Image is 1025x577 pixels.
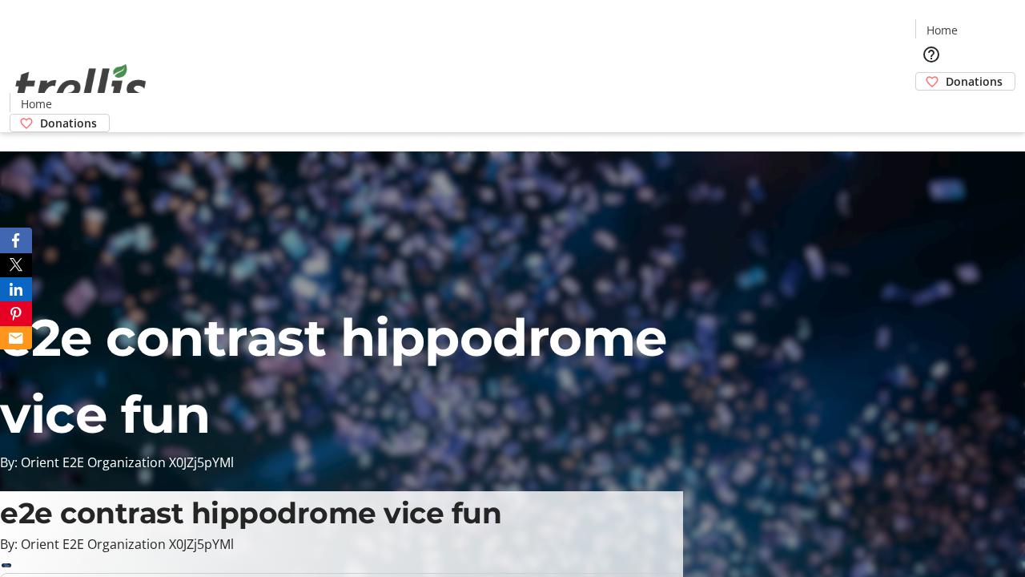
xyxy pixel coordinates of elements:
span: Donations [40,115,97,131]
img: Orient E2E Organization X0JZj5pYMl's Logo [10,46,152,127]
button: Cart [915,91,947,123]
button: Help [915,38,947,71]
span: Home [927,22,958,38]
a: Home [10,95,62,112]
a: Home [916,22,967,38]
a: Donations [10,114,110,132]
span: Donations [946,73,1003,90]
a: Donations [915,72,1015,91]
span: Home [21,95,52,112]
